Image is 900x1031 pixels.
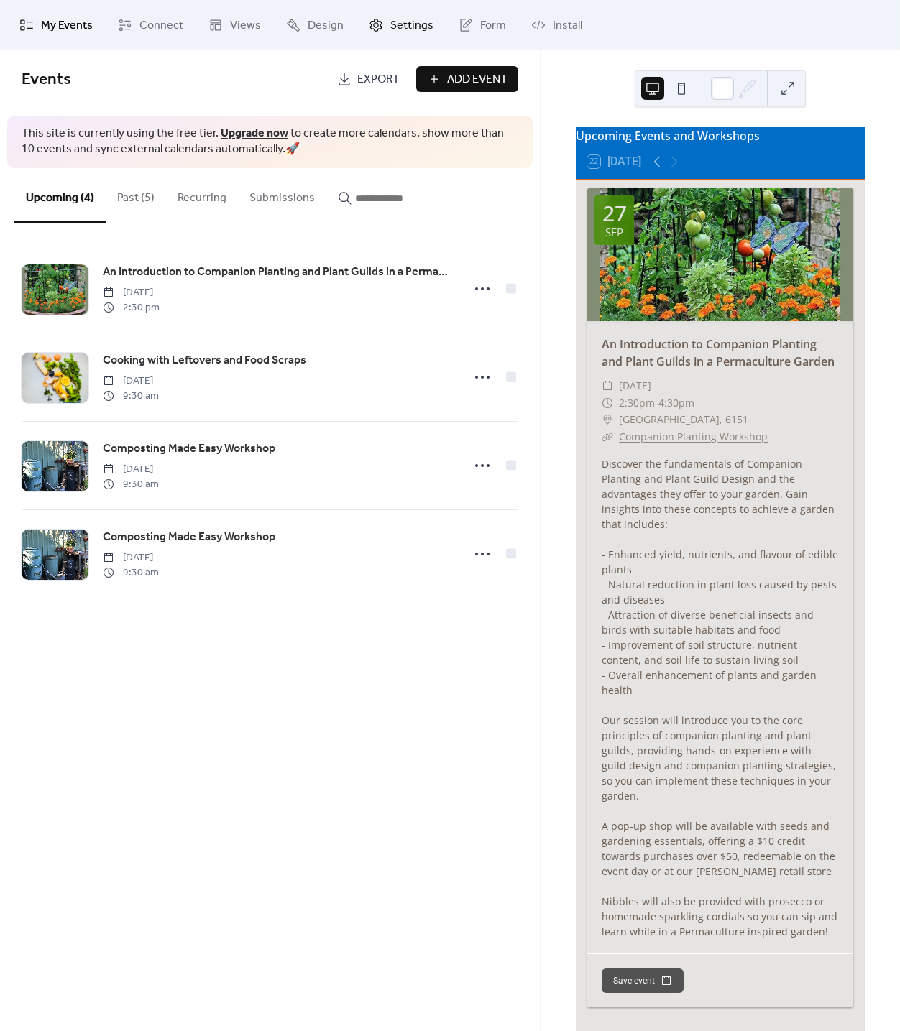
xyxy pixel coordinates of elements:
a: Connect [107,6,194,45]
span: 4:30pm [658,394,694,412]
button: Add Event [416,66,518,92]
span: [DATE] [103,285,160,300]
span: [DATE] [619,377,651,394]
span: An Introduction to Companion Planting and Plant Guilds in a Permaculture Garden [103,264,454,281]
span: Cooking with Leftovers and Food Scraps [103,352,306,369]
span: [DATE] [103,462,159,477]
div: Discover the fundamentals of Companion Planting and Plant Guild Design and the advantages they of... [587,456,853,939]
a: Upgrade now [221,122,288,144]
span: Install [553,17,582,34]
a: An Introduction to Companion Planting and Plant Guilds in a Permaculture Garden [602,336,835,369]
a: Cooking with Leftovers and Food Scraps [103,351,306,370]
a: Form [448,6,517,45]
button: Submissions [238,168,326,221]
span: Composting Made Easy Workshop [103,529,275,546]
button: Upcoming (4) [14,168,106,223]
a: Design [275,6,354,45]
span: 9:30 am [103,389,159,404]
div: Sep [605,227,623,238]
span: Add Event [447,71,508,88]
a: My Events [9,6,104,45]
button: Past (5) [106,168,166,221]
span: - [655,394,658,412]
span: [DATE] [103,374,159,389]
a: Composting Made Easy Workshop [103,440,275,458]
span: Form [480,17,506,34]
span: This site is currently using the free tier. to create more calendars, show more than 10 events an... [22,126,518,158]
span: Design [308,17,344,34]
span: Export [357,71,400,88]
span: Settings [390,17,433,34]
div: ​ [602,428,613,445]
span: Views [230,17,261,34]
span: Events [22,64,71,96]
button: Save event [602,968,684,993]
a: Settings [358,6,444,45]
a: An Introduction to Companion Planting and Plant Guilds in a Permaculture Garden [103,263,454,282]
div: 27 [602,203,627,224]
span: [DATE] [103,550,159,565]
a: Export [326,66,410,92]
a: Companion Planting Workshop [619,430,768,443]
span: 2:30 pm [103,300,160,315]
span: 9:30 am [103,477,159,492]
button: Recurring [166,168,238,221]
a: Composting Made Easy Workshop [103,528,275,547]
div: Upcoming Events and Workshops [576,127,865,144]
div: ​ [602,411,613,428]
span: 9:30 am [103,565,159,581]
span: 2:30pm [619,394,655,412]
a: Views [198,6,272,45]
a: Install [520,6,593,45]
div: ​ [602,377,613,394]
div: ​ [602,394,613,412]
a: [GEOGRAPHIC_DATA], 6151 [619,411,748,428]
span: Connect [139,17,183,34]
span: My Events [41,17,93,34]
